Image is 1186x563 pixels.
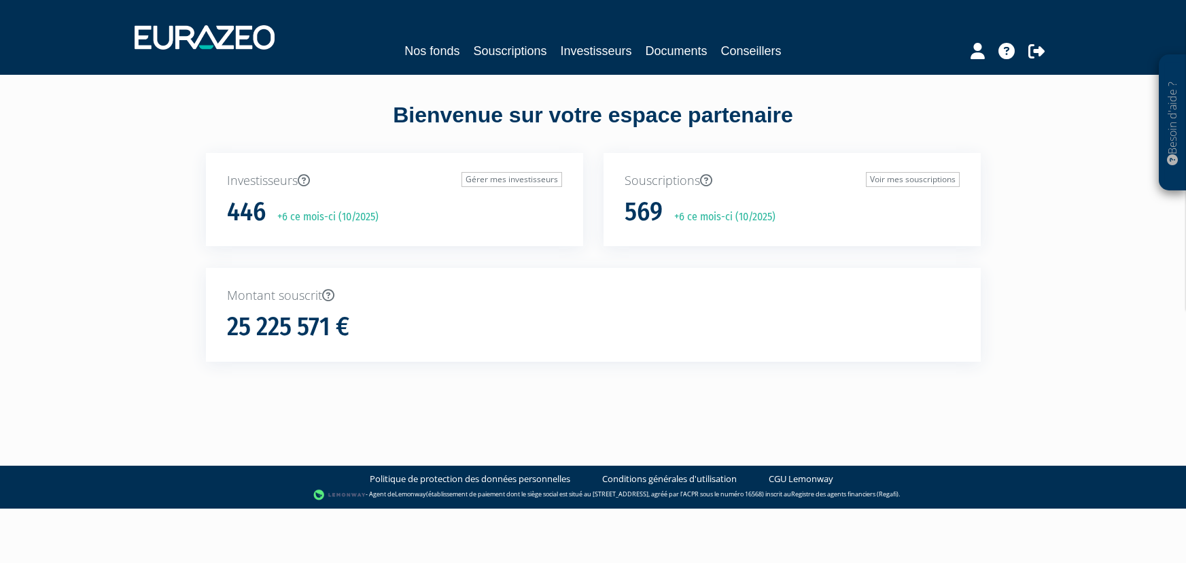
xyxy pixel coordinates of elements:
[227,313,349,341] h1: 25 225 571 €
[665,209,775,225] p: +6 ce mois-ci (10/2025)
[1165,62,1181,184] p: Besoin d'aide ?
[473,41,546,61] a: Souscriptions
[227,198,266,226] h1: 446
[404,41,459,61] a: Nos fonds
[625,172,960,190] p: Souscriptions
[135,25,275,50] img: 1732889491-logotype_eurazeo_blanc_rvb.png
[395,490,426,498] a: Lemonway
[791,490,899,498] a: Registre des agents financiers (Regafi)
[602,473,737,485] a: Conditions générales d'utilisation
[625,198,663,226] h1: 569
[370,473,570,485] a: Politique de protection des données personnelles
[313,488,366,502] img: logo-lemonway.png
[866,172,960,187] a: Voir mes souscriptions
[14,488,1172,502] div: - Agent de (établissement de paiement dont le siège social est situé au [STREET_ADDRESS], agréé p...
[196,100,991,153] div: Bienvenue sur votre espace partenaire
[769,473,833,485] a: CGU Lemonway
[268,209,379,225] p: +6 ce mois-ci (10/2025)
[227,287,960,305] p: Montant souscrit
[646,41,708,61] a: Documents
[227,172,562,190] p: Investisseurs
[560,41,631,61] a: Investisseurs
[461,172,562,187] a: Gérer mes investisseurs
[721,41,782,61] a: Conseillers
